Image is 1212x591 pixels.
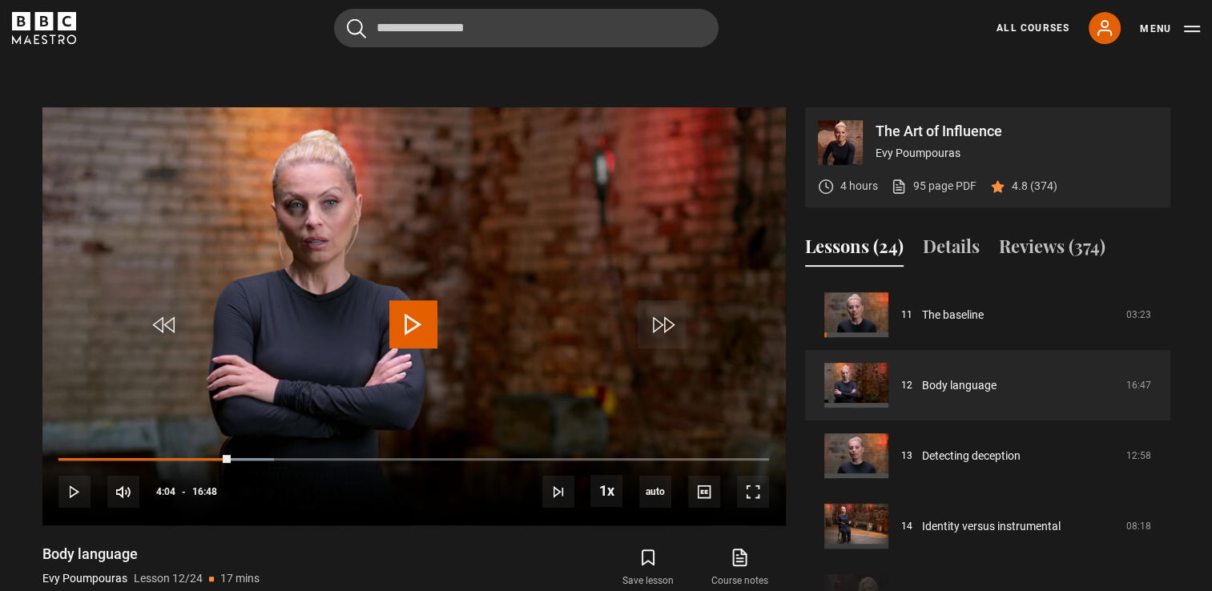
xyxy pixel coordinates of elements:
span: 4:04 [156,477,175,506]
p: The Art of Influence [876,124,1158,139]
input: Search [334,9,719,47]
svg: BBC Maestro [12,12,76,44]
button: Lessons (24) [805,233,904,267]
div: Current quality: 720p [639,476,671,508]
a: The baseline [922,307,984,324]
h1: Body language [42,545,260,564]
p: Lesson 12/24 [134,570,203,587]
p: Evy Poumpouras [42,570,127,587]
button: Details [923,233,980,267]
p: 4.8 (374) [1012,178,1057,195]
div: Progress Bar [58,458,768,461]
button: Next Lesson [542,476,574,508]
button: Reviews (374) [999,233,1105,267]
button: Toggle navigation [1140,21,1200,37]
p: 17 mins [220,570,260,587]
button: Submit the search query [347,18,366,38]
a: Identity versus instrumental [922,518,1061,535]
button: Mute [107,476,139,508]
video-js: Video Player [42,107,786,525]
p: Evy Poumpouras [876,145,1158,162]
span: 16:48 [192,477,217,506]
a: 95 page PDF [891,178,976,195]
p: 4 hours [840,178,878,195]
button: Playback Rate [590,475,622,507]
span: auto [639,476,671,508]
button: Save lesson [602,545,694,591]
button: Fullscreen [737,476,769,508]
a: All Courses [997,21,1069,35]
span: - [182,486,186,497]
button: Captions [688,476,720,508]
a: Detecting deception [922,448,1021,464]
a: Course notes [694,545,785,591]
a: Body language [922,377,997,394]
button: Play [58,476,91,508]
